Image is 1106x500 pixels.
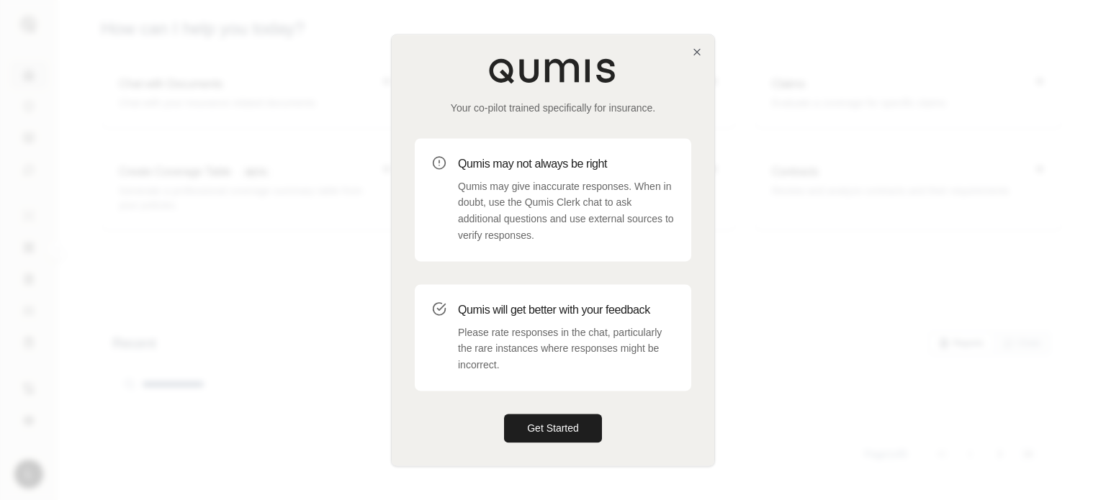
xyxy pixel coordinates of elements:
p: Your co-pilot trained specifically for insurance. [415,101,691,115]
p: Qumis may give inaccurate responses. When in doubt, use the Qumis Clerk chat to ask additional qu... [458,178,674,244]
p: Please rate responses in the chat, particularly the rare instances where responses might be incor... [458,324,674,373]
h3: Qumis may not always be right [458,155,674,173]
img: Qumis Logo [488,58,618,83]
h3: Qumis will get better with your feedback [458,301,674,319]
button: Get Started [504,414,602,442]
